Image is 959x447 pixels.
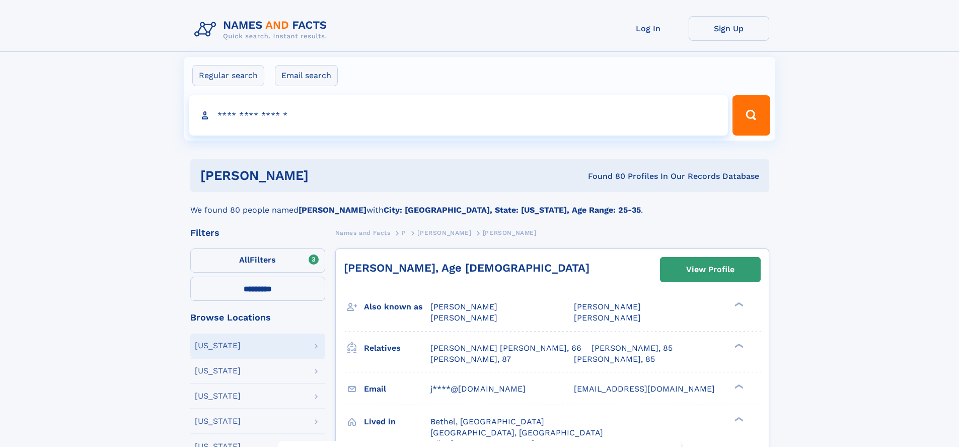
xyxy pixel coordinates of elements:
[686,258,734,281] div: View Profile
[239,255,250,265] span: All
[200,169,449,182] h1: [PERSON_NAME]
[384,205,641,215] b: City: [GEOGRAPHIC_DATA], State: [US_STATE], Age Range: 25-35
[190,16,335,43] img: Logo Names and Facts
[190,228,325,237] div: Filters
[430,417,544,426] span: Bethel, [GEOGRAPHIC_DATA]
[732,416,744,422] div: ❯
[402,229,406,236] span: P
[275,65,338,86] label: Email search
[574,384,715,394] span: [EMAIL_ADDRESS][DOMAIN_NAME]
[344,262,589,274] a: [PERSON_NAME], Age [DEMOGRAPHIC_DATA]
[430,343,581,354] a: [PERSON_NAME] [PERSON_NAME], 66
[732,342,744,349] div: ❯
[448,171,759,182] div: Found 80 Profiles In Our Records Database
[195,417,241,425] div: [US_STATE]
[364,340,430,357] h3: Relatives
[574,354,655,365] a: [PERSON_NAME], 85
[364,380,430,398] h3: Email
[592,343,673,354] a: [PERSON_NAME], 85
[732,383,744,390] div: ❯
[335,226,391,239] a: Names and Facts
[402,226,406,239] a: P
[608,16,689,41] a: Log In
[430,313,497,323] span: [PERSON_NAME]
[574,313,641,323] span: [PERSON_NAME]
[660,258,760,282] a: View Profile
[483,229,537,236] span: [PERSON_NAME]
[195,342,241,350] div: [US_STATE]
[192,65,264,86] label: Regular search
[299,205,366,215] b: [PERSON_NAME]
[689,16,769,41] a: Sign Up
[430,428,603,437] span: [GEOGRAPHIC_DATA], [GEOGRAPHIC_DATA]
[190,192,769,216] div: We found 80 people named with .
[732,95,770,136] button: Search Button
[417,226,471,239] a: [PERSON_NAME]
[364,413,430,430] h3: Lived in
[189,95,728,136] input: search input
[195,392,241,400] div: [US_STATE]
[190,313,325,322] div: Browse Locations
[417,229,471,236] span: [PERSON_NAME]
[430,302,497,311] span: [PERSON_NAME]
[574,302,641,311] span: [PERSON_NAME]
[430,354,511,365] a: [PERSON_NAME], 87
[364,298,430,315] h3: Also known as
[195,367,241,375] div: [US_STATE]
[732,301,744,308] div: ❯
[190,248,325,273] label: Filters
